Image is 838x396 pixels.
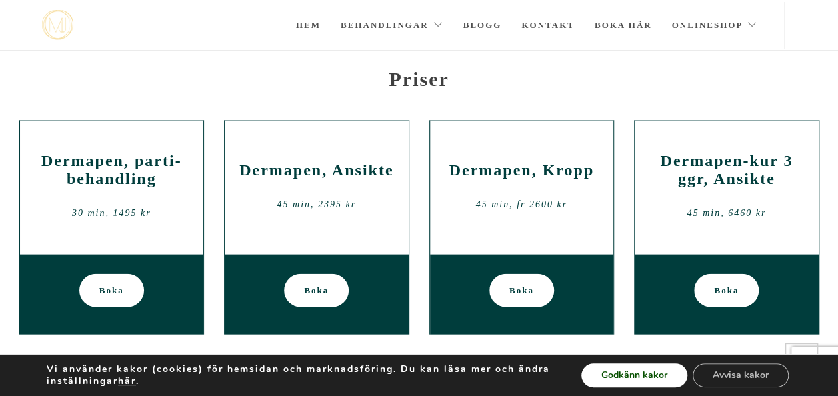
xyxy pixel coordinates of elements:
[581,363,687,387] button: Godkänn kakor
[296,2,321,49] a: Hem
[463,2,502,49] a: Blogg
[671,2,757,49] a: Onlineshop
[440,195,604,215] div: 45 min, fr 2600 kr
[341,2,443,49] a: Behandlingar
[489,274,554,307] a: Boka
[304,274,329,307] span: Boka
[694,274,759,307] a: Boka
[235,161,399,179] h2: Dermapen, Ansikte
[693,363,789,387] button: Avvisa kakor
[235,195,399,215] div: 45 min, 2395 kr
[714,274,739,307] span: Boka
[30,152,194,188] h2: Dermapen, parti-behandling
[118,375,136,387] button: här
[30,203,194,223] div: 30 min, 1495 kr
[284,274,349,307] a: Boka
[42,10,73,40] img: mjstudio
[645,203,809,223] div: 45 min, 6460 kr
[47,363,553,387] p: Vi använder kakor (cookies) för hemsidan och marknadsföring. Du kan läsa mer och ändra inställnin...
[42,10,73,40] a: mjstudio mjstudio mjstudio
[19,53,24,63] span: -
[440,161,604,179] h2: Dermapen, Kropp
[645,152,809,188] h2: Dermapen-kur 3 ggr, Ansikte
[509,274,534,307] span: Boka
[79,274,144,307] a: Boka
[521,2,575,49] a: Kontakt
[389,68,449,90] strong: Priser
[99,274,124,307] span: Boka
[595,2,652,49] a: Boka här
